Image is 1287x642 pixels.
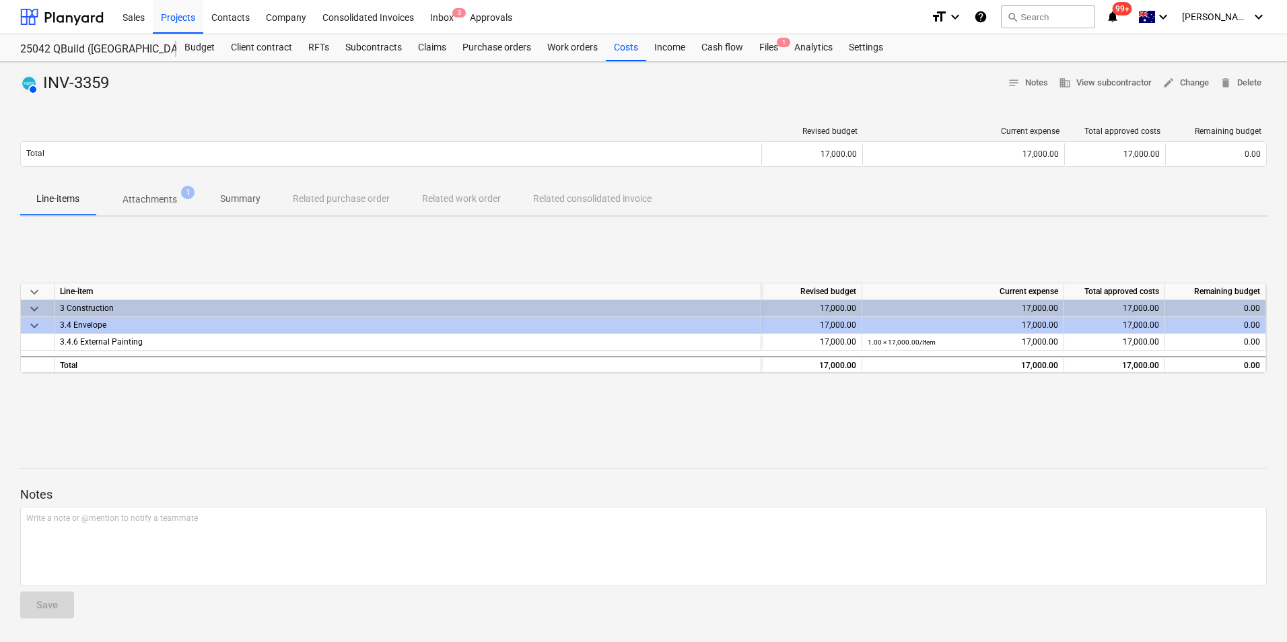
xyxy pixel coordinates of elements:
[646,34,693,61] a: Income
[1059,75,1152,91] span: View subcontractor
[26,318,42,334] span: keyboard_arrow_down
[761,356,862,373] div: 17,000.00
[176,34,223,61] a: Budget
[1182,11,1249,22] span: [PERSON_NAME]
[1070,127,1160,136] div: Total approved costs
[761,143,862,165] div: 17,000.00
[539,34,606,61] a: Work orders
[181,186,195,199] span: 1
[1106,9,1119,25] i: notifications
[1214,73,1267,94] button: Delete
[20,487,1267,503] p: Notes
[1220,75,1261,91] span: Delete
[20,73,38,94] div: Invoice has been synced with Xero and its status is currently AUTHORISED
[20,42,160,57] div: 25042 QBuild ([GEOGRAPHIC_DATA] SS Prep Reroof)
[60,337,143,347] span: 3.4.6 External Painting
[1244,337,1260,347] span: 0.00
[337,34,410,61] a: Subcontracts
[767,127,858,136] div: Revised budget
[1157,73,1214,94] button: Change
[1053,73,1157,94] button: View subcontractor
[761,317,862,334] div: 17,000.00
[751,34,786,61] a: Files1
[123,192,177,207] p: Attachments
[868,300,1058,317] div: 17,000.00
[60,317,755,333] div: 3.4 Envelope
[786,34,841,61] a: Analytics
[22,77,36,90] img: xero.svg
[868,357,1058,374] div: 17,000.00
[454,34,539,61] a: Purchase orders
[300,34,337,61] a: RFTs
[55,283,761,300] div: Line-item
[1165,300,1266,317] div: 0.00
[761,283,862,300] div: Revised budget
[410,34,454,61] a: Claims
[1001,5,1095,28] button: Search
[868,127,1059,136] div: Current expense
[1008,75,1048,91] span: Notes
[1245,149,1261,159] span: 0.00
[26,301,42,317] span: keyboard_arrow_down
[761,334,862,351] div: 17,000.00
[1165,283,1266,300] div: Remaining budget
[841,34,891,61] a: Settings
[1064,143,1165,165] div: 17,000.00
[1220,577,1287,642] iframe: Chat Widget
[947,9,963,25] i: keyboard_arrow_down
[1064,356,1165,373] div: 17,000.00
[1002,73,1053,94] button: Notes
[60,300,755,316] div: 3 Construction
[931,9,947,25] i: format_size
[761,300,862,317] div: 17,000.00
[1171,127,1261,136] div: Remaining budget
[1251,9,1267,25] i: keyboard_arrow_down
[1220,77,1232,89] span: delete
[1162,77,1175,89] span: edit
[693,34,751,61] a: Cash flow
[606,34,646,61] a: Costs
[1064,317,1165,334] div: 17,000.00
[1113,2,1132,15] span: 99+
[26,284,42,300] span: keyboard_arrow_down
[1165,317,1266,334] div: 0.00
[55,356,761,373] div: Total
[868,149,1059,159] div: 17,000.00
[777,38,790,47] span: 1
[1064,283,1165,300] div: Total approved costs
[220,192,260,206] p: Summary
[868,338,936,346] small: 1.00 × 17,000.00 / Item
[862,283,1064,300] div: Current expense
[974,9,987,25] i: Knowledge base
[1064,300,1165,317] div: 17,000.00
[1123,337,1159,347] span: 17,000.00
[452,8,466,17] span: 3
[1165,356,1266,373] div: 0.00
[1007,11,1018,22] span: search
[868,334,1058,351] div: 17,000.00
[1059,77,1071,89] span: business
[1162,75,1209,91] span: Change
[26,148,44,159] p: Total
[868,317,1058,334] div: 17,000.00
[1008,77,1020,89] span: notes
[751,34,786,61] div: Files
[20,73,114,94] div: INV-3359
[36,192,79,206] p: Line-items
[1155,9,1171,25] i: keyboard_arrow_down
[223,34,300,61] a: Client contract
